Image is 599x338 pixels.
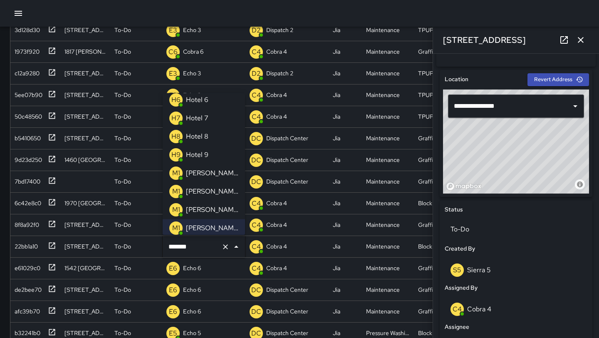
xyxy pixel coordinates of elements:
[183,307,201,316] p: Echo 6
[11,131,41,142] div: b5410650
[418,177,462,186] div: Graffiti Abated Large
[183,26,201,34] p: Echo 3
[266,242,287,251] p: Cobra 4
[418,69,462,77] div: TPUP Service Requested
[11,326,40,337] div: b32241b0
[333,242,340,251] div: Jia
[266,307,308,316] p: Dispatch Center
[252,199,261,209] p: C4
[266,47,287,56] p: Cobra 4
[11,66,40,77] div: c12a9280
[333,329,340,337] div: Jia
[220,241,231,253] button: Clear
[114,69,131,77] p: To-Do
[251,285,261,295] p: DC
[418,199,462,207] div: Block Face Detailed
[168,47,178,57] p: C6
[186,95,208,105] p: Hotel 6
[266,286,308,294] p: Dispatch Center
[11,239,38,251] div: 22bb1a10
[418,91,462,99] div: TPUP Service Requested
[114,156,131,164] p: To-Do
[114,134,131,142] p: To-Do
[333,47,340,56] div: Jia
[172,224,180,234] p: M1
[266,134,308,142] p: Dispatch Center
[266,329,308,337] p: Dispatch Center
[169,263,177,273] p: E6
[418,26,462,34] div: TPUP Service Requested
[114,112,131,121] p: To-Do
[171,114,181,124] p: H7
[11,44,40,56] div: 1973f920
[418,221,462,229] div: Graffiti Sticker Abated Small
[64,91,106,99] div: 206 23rd Street
[366,177,400,186] div: Maintenance
[114,329,131,337] p: To-Do
[64,47,106,56] div: 1817 Alice Street
[366,242,400,251] div: Maintenance
[418,156,462,164] div: Graffiti Abated Large
[64,242,106,251] div: 1508 15th Street
[171,95,181,105] p: H6
[64,329,106,337] div: 505 17th Street
[64,286,106,294] div: 401 9th Street
[333,91,340,99] div: Jia
[186,205,238,215] p: [PERSON_NAME] 14
[333,307,340,316] div: Jia
[114,242,131,251] p: To-Do
[169,69,177,79] p: E3
[114,177,131,186] p: To-Do
[169,307,177,317] p: E6
[333,156,340,164] div: Jia
[64,199,106,207] div: 1970 Broadway
[251,134,261,144] p: DC
[114,307,131,316] p: To-Do
[333,69,340,77] div: Jia
[169,285,177,295] p: E6
[333,199,340,207] div: Jia
[333,221,340,229] div: Jia
[11,217,39,229] div: 8f8a92f0
[230,241,242,253] button: Close
[418,264,462,272] div: Graffiti Abated Large
[366,156,400,164] div: Maintenance
[418,134,462,142] div: Graffiti Sticker Abated Small
[366,329,410,337] div: Pressure Washing
[266,199,287,207] p: Cobra 4
[183,329,201,337] p: Echo 5
[251,177,261,187] p: DC
[114,91,131,99] p: To-Do
[186,187,238,197] p: [PERSON_NAME] 12
[366,26,400,34] div: Maintenance
[266,91,287,99] p: Cobra 4
[418,329,462,337] div: Block Face Pressure Washed
[114,26,131,34] p: To-Do
[333,134,340,142] div: Jia
[11,196,41,207] div: 6c42e8c0
[252,112,261,122] p: C4
[366,134,400,142] div: Maintenance
[114,47,131,56] p: To-Do
[114,199,131,207] p: To-Do
[11,304,40,316] div: afc39b70
[183,47,203,56] p: Cobra 6
[11,282,42,294] div: de2bee70
[172,187,180,197] p: M1
[11,174,40,186] div: 7bd17400
[64,134,106,142] div: 415 24th Street
[418,112,462,121] div: TPUP Service Requested
[252,220,261,230] p: C4
[266,156,308,164] p: Dispatch Center
[266,26,293,34] p: Dispatch 2
[11,87,42,99] div: 5ee07b90
[418,286,462,294] div: Graffiti Abated Large
[11,22,40,34] div: 3d128d30
[266,264,287,272] p: Cobra 4
[64,307,106,316] div: 1500 Broadway
[11,109,42,121] div: 50c48560
[183,91,201,99] p: Echo 3
[11,261,40,272] div: e61029c0
[64,26,106,34] div: 287 17th Street
[366,112,400,121] div: Maintenance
